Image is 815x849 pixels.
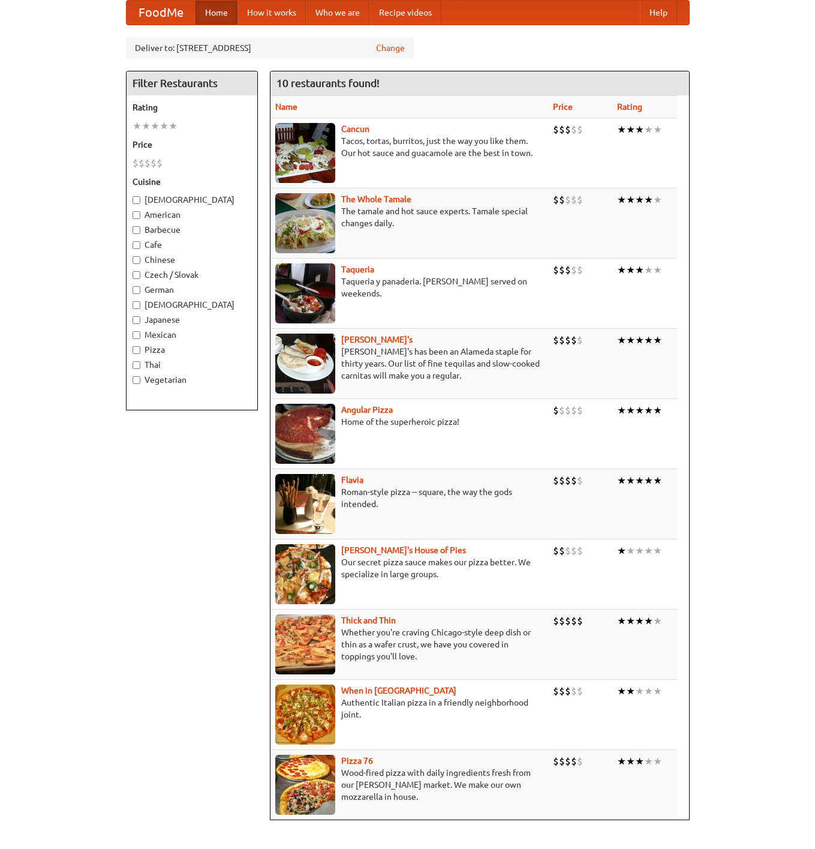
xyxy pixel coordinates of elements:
a: Who we are [306,1,369,25]
a: Price [553,102,573,112]
h4: Filter Restaurants [127,71,257,95]
li: ★ [635,263,644,277]
input: Pizza [133,346,140,354]
p: Whether you're craving Chicago-style deep dish or thin as a wafer crust, we have you covered in t... [275,626,544,662]
li: ★ [644,334,653,347]
p: Tacos, tortas, burritos, just the way you like them. Our hot sauce and guacamole are the best in ... [275,135,544,159]
li: $ [577,755,583,768]
b: The Whole Tamale [341,194,411,204]
li: ★ [133,119,142,133]
input: Japanese [133,316,140,324]
li: ★ [653,193,662,206]
li: ★ [644,474,653,487]
a: When in [GEOGRAPHIC_DATA] [341,686,456,695]
label: Chinese [133,254,251,266]
li: $ [151,157,157,170]
li: ★ [635,123,644,136]
a: Help [640,1,677,25]
li: ★ [644,193,653,206]
li: $ [559,404,565,417]
li: $ [553,123,559,136]
li: ★ [653,263,662,277]
img: wheninrome.jpg [275,685,335,745]
li: $ [571,263,577,277]
li: ★ [635,685,644,698]
li: ★ [653,334,662,347]
img: flavia.jpg [275,474,335,534]
li: $ [559,685,565,698]
li: $ [553,404,559,417]
li: ★ [151,119,160,133]
label: American [133,209,251,221]
li: ★ [644,614,653,628]
div: Deliver to: [STREET_ADDRESS] [126,37,414,59]
label: [DEMOGRAPHIC_DATA] [133,194,251,206]
li: ★ [653,404,662,417]
li: $ [553,614,559,628]
a: Recipe videos [369,1,441,25]
li: ★ [626,614,635,628]
li: $ [553,544,559,557]
a: Name [275,102,297,112]
b: Pizza 76 [341,756,373,766]
p: Authentic Italian pizza in a friendly neighborhood joint. [275,697,544,721]
a: Flavia [341,475,363,485]
li: $ [565,544,571,557]
p: Our secret pizza sauce makes our pizza better. We specialize in large groups. [275,556,544,580]
li: ★ [644,755,653,768]
img: angular.jpg [275,404,335,464]
label: Cafe [133,239,251,251]
h5: Rating [133,101,251,113]
li: ★ [169,119,178,133]
li: ★ [635,544,644,557]
li: $ [553,193,559,206]
li: $ [577,123,583,136]
a: [PERSON_NAME]'s [341,335,413,344]
li: $ [571,334,577,347]
input: Thai [133,361,140,369]
label: Czech / Slovak [133,269,251,281]
a: Taqueria [341,265,374,274]
img: taqueria.jpg [275,263,335,323]
b: Angular Pizza [341,405,393,415]
p: Taqueria y panaderia. [PERSON_NAME] served on weekends. [275,275,544,299]
li: $ [139,157,145,170]
li: ★ [626,263,635,277]
li: ★ [617,614,626,628]
li: $ [565,755,571,768]
b: Thick and Thin [341,616,396,625]
p: Wood-fired pizza with daily ingredients fresh from our [PERSON_NAME] market. We make our own mozz... [275,767,544,803]
li: ★ [626,685,635,698]
li: ★ [160,119,169,133]
li: ★ [617,755,626,768]
img: thick.jpg [275,614,335,674]
li: $ [577,544,583,557]
li: $ [577,404,583,417]
li: ★ [626,755,635,768]
li: ★ [653,123,662,136]
label: Mexican [133,329,251,341]
li: ★ [635,474,644,487]
li: $ [571,755,577,768]
input: Czech / Slovak [133,271,140,279]
input: [DEMOGRAPHIC_DATA] [133,301,140,309]
li: $ [553,755,559,768]
a: Cancun [341,124,369,134]
li: $ [553,334,559,347]
li: ★ [626,123,635,136]
li: $ [577,685,583,698]
li: $ [565,474,571,487]
li: $ [571,474,577,487]
li: ★ [617,544,626,557]
li: $ [577,193,583,206]
li: $ [553,474,559,487]
li: $ [559,755,565,768]
li: ★ [626,404,635,417]
label: Thai [133,359,251,371]
li: $ [577,334,583,347]
label: German [133,284,251,296]
input: American [133,211,140,219]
